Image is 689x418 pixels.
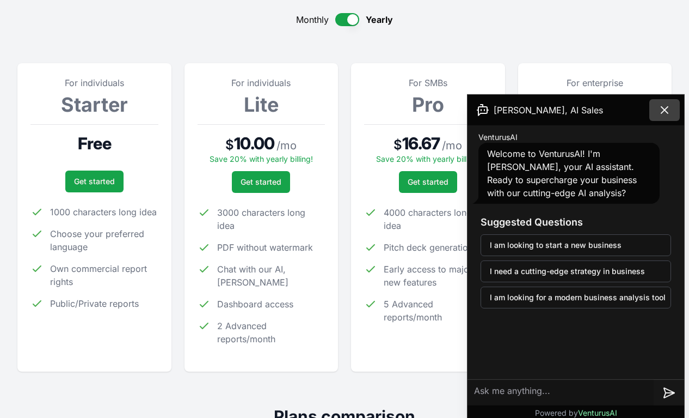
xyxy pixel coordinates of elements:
[393,136,402,154] span: $
[364,76,492,89] p: For SMBs
[210,154,313,163] span: Save 20% with yearly billing!
[531,76,659,89] p: For enterprise
[494,104,603,117] span: [PERSON_NAME], AI Sales
[384,206,492,232] span: 4000 characters long idea
[376,154,479,163] span: Save 20% with yearly billing!
[384,263,492,289] span: Early access to major new features
[30,94,158,116] h3: Starter
[384,298,492,324] span: 5 Advanced reports/month
[481,215,671,230] h3: Suggested Questions
[198,76,325,89] p: For individuals
[217,298,293,311] span: Dashboard access
[30,76,158,89] p: For individuals
[481,287,671,308] button: I am looking for a modern business analysis tool
[198,94,325,116] h3: Lite
[487,148,637,198] span: Welcome to VenturusAI! I'm [PERSON_NAME], your AI assistant. Ready to supercharge your business w...
[217,206,325,232] span: 3000 characters long idea
[384,241,473,254] span: Pitch deck generation
[481,234,671,256] button: I am looking to start a new business
[50,205,157,219] span: 1000 characters long idea
[402,134,440,153] span: 16.67
[531,94,659,116] h3: Enterprise
[217,241,313,254] span: PDF without watermark
[296,13,329,26] span: Monthly
[225,136,234,154] span: $
[478,132,518,143] span: VenturusAI
[50,297,139,310] span: Public/Private reports
[217,263,325,289] span: Chat with our AI, [PERSON_NAME]
[232,171,290,193] a: Get started
[442,138,462,153] span: / mo
[481,261,671,282] button: I need a cutting-edge strategy in business
[65,171,124,192] a: Get started
[366,13,393,26] span: Yearly
[234,134,274,153] span: 10.00
[399,171,457,193] a: Get started
[78,134,111,153] span: Free
[578,408,617,417] span: VenturusAI
[276,138,297,153] span: / mo
[217,319,325,346] span: 2 Advanced reports/month
[364,94,492,116] h3: Pro
[50,227,158,253] span: Choose your preferred language
[50,262,158,288] span: Own commercial report rights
